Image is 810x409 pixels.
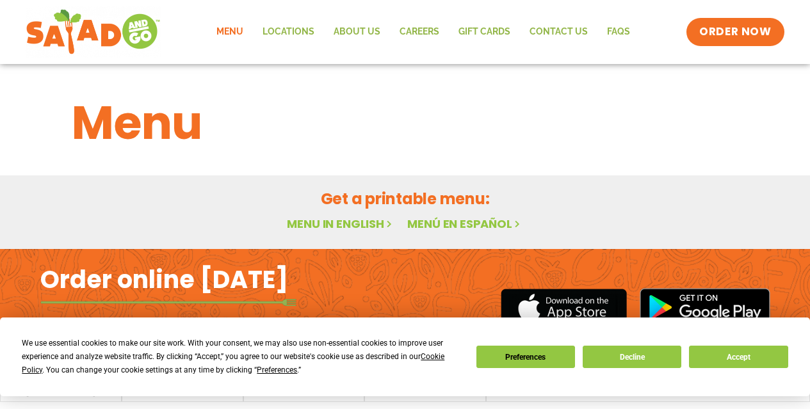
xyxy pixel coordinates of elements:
[520,17,597,47] a: Contact Us
[476,346,575,368] button: Preferences
[640,288,770,326] img: google_play
[40,299,296,306] img: fork
[390,17,449,47] a: Careers
[253,17,324,47] a: Locations
[583,346,681,368] button: Decline
[407,216,522,232] a: Menú en español
[72,188,739,210] h2: Get a printable menu:
[26,6,161,58] img: new-SAG-logo-768×292
[207,17,253,47] a: Menu
[449,17,520,47] a: GIFT CARDS
[207,17,640,47] nav: Menu
[699,24,771,40] span: ORDER NOW
[689,346,788,368] button: Accept
[501,287,627,328] img: appstore
[686,18,784,46] a: ORDER NOW
[287,216,394,232] a: Menu in English
[22,337,460,377] div: We use essential cookies to make our site work. With your consent, we may also use non-essential ...
[257,365,297,374] span: Preferences
[72,88,739,157] h1: Menu
[324,17,390,47] a: About Us
[597,17,640,47] a: FAQs
[40,315,204,351] h2: Download the app
[40,264,288,295] h2: Order online [DATE]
